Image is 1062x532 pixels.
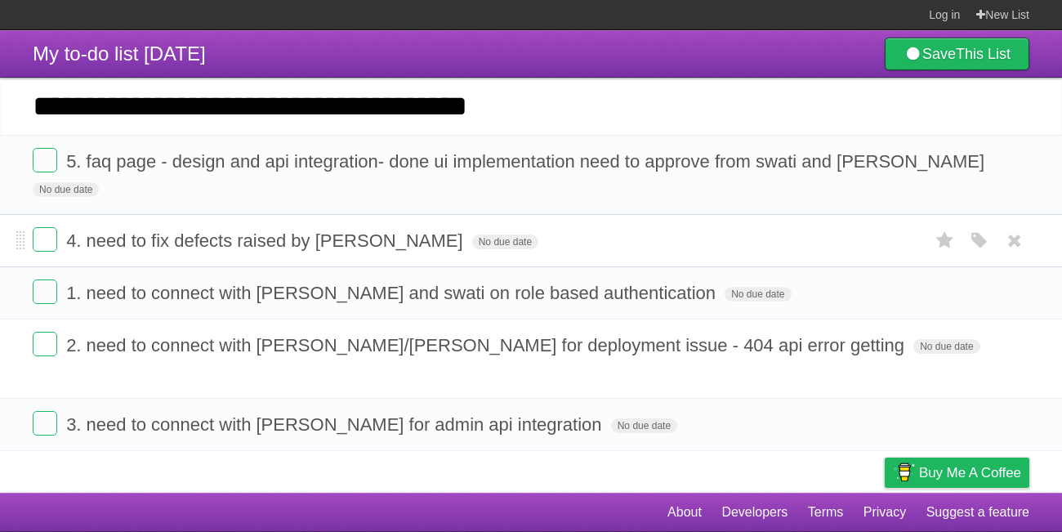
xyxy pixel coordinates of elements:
label: Done [33,411,57,436]
span: No due date [913,339,979,354]
label: Done [33,227,57,252]
span: 4. need to fix defects raised by [PERSON_NAME] [66,230,466,251]
a: About [667,497,702,528]
span: 5. faq page - design and api integration- done ui implementation need to approve from swati and [... [66,151,988,172]
span: My to-do list [DATE] [33,42,206,65]
a: Developers [721,497,788,528]
a: Buy me a coffee [885,458,1029,488]
span: 1. need to connect with [PERSON_NAME] and swati on role based authentication [66,283,720,303]
span: No due date [33,182,99,197]
img: Buy me a coffee [893,458,915,486]
span: 2. need to connect with [PERSON_NAME]/[PERSON_NAME] for deployment issue - 404 api error getting [66,335,908,355]
label: Done [33,332,57,356]
a: Suggest a feature [926,497,1029,528]
span: No due date [725,287,791,302]
a: SaveThis List [885,38,1029,70]
label: Done [33,148,57,172]
span: 3. need to connect with [PERSON_NAME] for admin api integration [66,414,605,435]
label: Star task [930,227,961,254]
b: This List [956,46,1011,62]
label: Done [33,279,57,304]
a: Privacy [863,497,906,528]
span: Buy me a coffee [919,458,1021,487]
span: No due date [611,418,677,433]
span: No due date [472,235,538,249]
a: Terms [808,497,844,528]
